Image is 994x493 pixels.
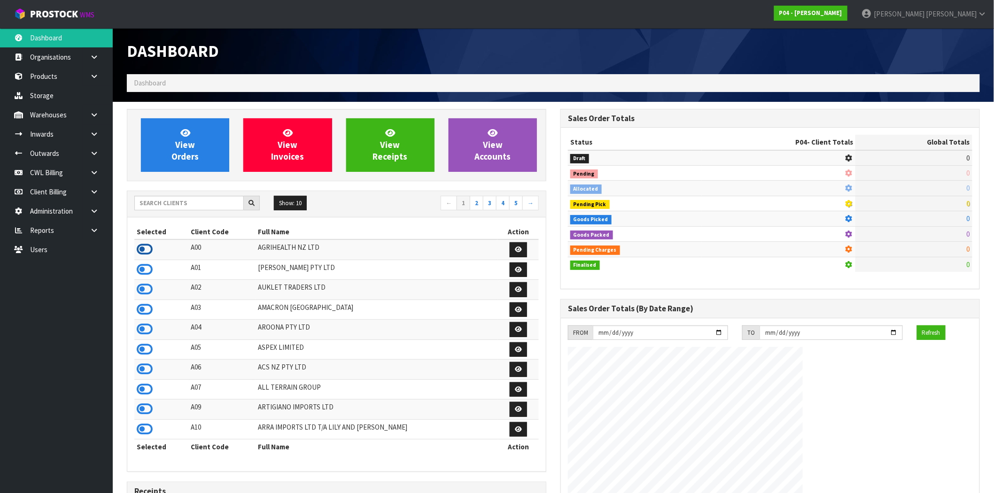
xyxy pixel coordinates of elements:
span: Goods Picked [570,215,612,224]
input: Search clients [134,196,244,210]
th: Action [498,224,539,239]
th: Full Name [256,224,498,239]
div: TO [742,325,760,340]
div: FROM [568,325,593,340]
a: 4 [496,196,510,211]
span: Pending Charges [570,246,620,255]
span: Dashboard [134,78,166,87]
img: cube-alt.png [14,8,26,20]
span: ProStock [30,8,78,20]
span: View Accounts [474,127,511,162]
small: WMS [80,10,94,19]
a: P04 - [PERSON_NAME] [774,6,847,21]
th: Selected [134,224,188,239]
td: A06 [188,360,256,380]
td: ACS NZ PTY LTD [256,360,498,380]
span: View Invoices [271,127,304,162]
td: A00 [188,239,256,260]
span: View Orders [171,127,199,162]
td: ARTIGIANO IMPORTS LTD [256,400,498,420]
th: Client Code [188,224,256,239]
span: 0 [967,214,970,223]
span: 0 [967,154,970,162]
td: AGRIHEALTH NZ LTD [256,239,498,260]
span: 0 [967,230,970,239]
span: Allocated [570,185,602,194]
a: 1 [457,196,470,211]
h3: Sales Order Totals [568,114,972,123]
td: ASPEX LIMITED [256,339,498,360]
span: Pending Pick [570,200,610,209]
span: 0 [967,260,970,269]
td: AROONA PTY LTD [256,320,498,340]
td: A03 [188,300,256,320]
td: A10 [188,419,256,439]
span: Finalised [570,261,600,270]
h3: Sales Order Totals (By Date Range) [568,304,972,313]
td: ALL TERRAIN GROUP [256,379,498,400]
a: ViewInvoices [243,118,332,172]
span: Pending [570,169,598,179]
th: Selected [134,439,188,454]
span: View Receipts [373,127,408,162]
span: [PERSON_NAME] [926,9,977,18]
nav: Page navigation [343,196,539,212]
a: ViewAccounts [449,118,537,172]
span: P04 [795,138,807,146]
td: A02 [188,280,256,300]
span: 0 [967,169,970,177]
span: Draft [570,154,589,163]
th: Action [498,439,539,454]
td: A01 [188,260,256,280]
span: [PERSON_NAME] [874,9,924,18]
td: AMACRON [GEOGRAPHIC_DATA] [256,300,498,320]
th: Full Name [256,439,498,454]
td: A09 [188,400,256,420]
a: ← [441,196,457,211]
td: A04 [188,320,256,340]
th: Client Code [188,439,256,454]
button: Refresh [917,325,946,340]
th: Status [568,135,702,150]
td: AUKLET TRADERS LTD [256,280,498,300]
span: 0 [967,184,970,193]
td: A07 [188,379,256,400]
span: 0 [967,245,970,254]
a: ViewReceipts [346,118,435,172]
a: 5 [509,196,523,211]
td: ARRA IMPORTS LTD T/A LILY AND [PERSON_NAME] [256,419,498,439]
span: Goods Packed [570,231,613,240]
td: A05 [188,339,256,360]
a: → [522,196,539,211]
a: ViewOrders [141,118,229,172]
strong: P04 - [PERSON_NAME] [779,9,842,17]
a: 3 [483,196,497,211]
span: Dashboard [127,41,219,61]
span: 0 [967,199,970,208]
th: - Client Totals [702,135,856,150]
th: Global Totals [855,135,972,150]
a: 2 [470,196,483,211]
td: [PERSON_NAME] PTY LTD [256,260,498,280]
button: Show: 10 [274,196,307,211]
